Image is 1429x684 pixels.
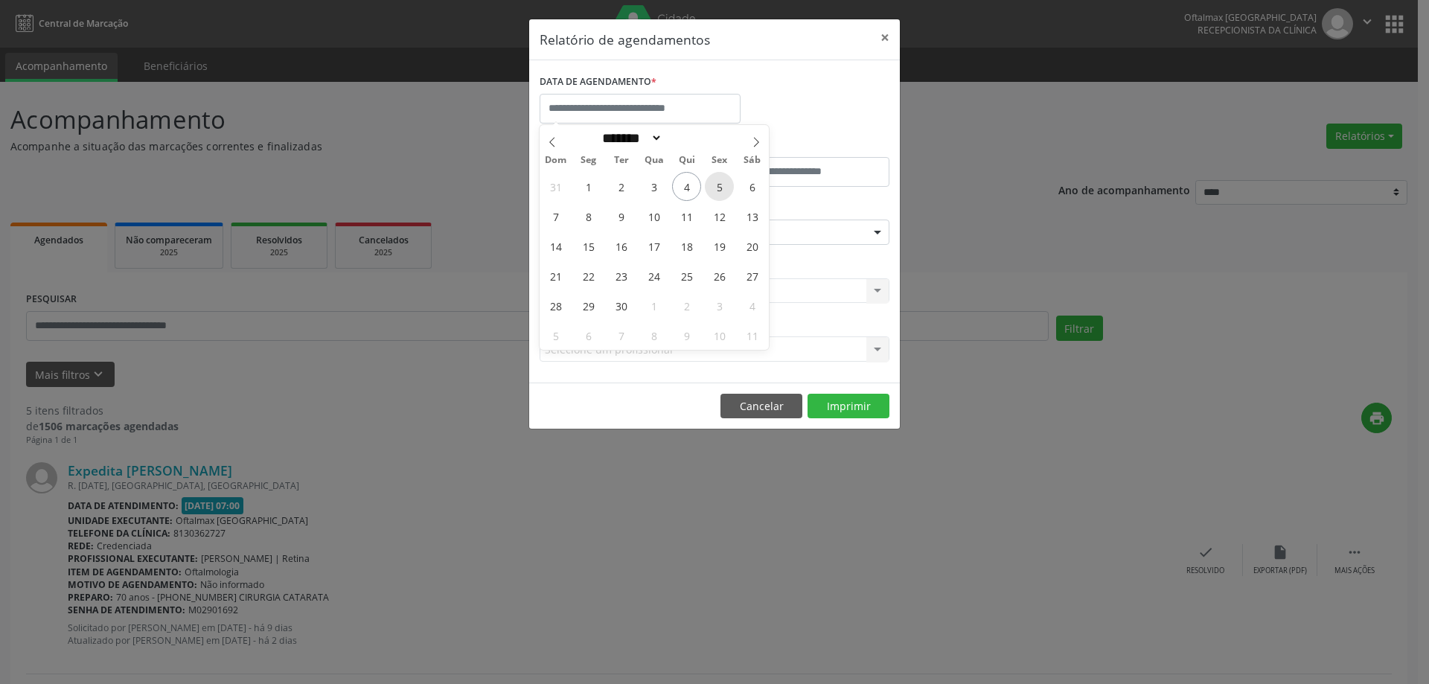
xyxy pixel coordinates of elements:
span: Setembro 24, 2025 [639,261,668,290]
span: Setembro 29, 2025 [574,291,603,320]
span: Sex [703,156,736,165]
span: Setembro 18, 2025 [672,231,701,261]
span: Outubro 6, 2025 [574,321,603,350]
span: Qui [671,156,703,165]
span: Outubro 5, 2025 [541,321,570,350]
span: Setembro 22, 2025 [574,261,603,290]
span: Setembro 9, 2025 [607,202,636,231]
span: Setembro 28, 2025 [541,291,570,320]
span: Setembro 21, 2025 [541,261,570,290]
span: Setembro 5, 2025 [705,172,734,201]
span: Setembro 20, 2025 [738,231,767,261]
span: Outubro 4, 2025 [738,291,767,320]
button: Imprimir [808,394,889,419]
input: Year [662,130,712,146]
select: Month [597,130,662,146]
span: Setembro 6, 2025 [738,172,767,201]
span: Outubro 7, 2025 [607,321,636,350]
span: Setembro 11, 2025 [672,202,701,231]
span: Setembro 27, 2025 [738,261,767,290]
span: Sáb [736,156,769,165]
h5: Relatório de agendamentos [540,30,710,49]
span: Setembro 16, 2025 [607,231,636,261]
span: Agosto 31, 2025 [541,172,570,201]
span: Setembro 12, 2025 [705,202,734,231]
span: Outubro 9, 2025 [672,321,701,350]
span: Setembro 25, 2025 [672,261,701,290]
span: Setembro 13, 2025 [738,202,767,231]
span: Setembro 4, 2025 [672,172,701,201]
button: Cancelar [720,394,802,419]
span: Setembro 7, 2025 [541,202,570,231]
span: Outubro 10, 2025 [705,321,734,350]
span: Setembro 30, 2025 [607,291,636,320]
label: DATA DE AGENDAMENTO [540,71,656,94]
span: Setembro 2, 2025 [607,172,636,201]
span: Ter [605,156,638,165]
span: Setembro 3, 2025 [639,172,668,201]
span: Qua [638,156,671,165]
label: ATÉ [718,134,889,157]
span: Setembro 8, 2025 [574,202,603,231]
span: Setembro 15, 2025 [574,231,603,261]
span: Seg [572,156,605,165]
span: Setembro 19, 2025 [705,231,734,261]
span: Setembro 17, 2025 [639,231,668,261]
span: Setembro 1, 2025 [574,172,603,201]
span: Setembro 10, 2025 [639,202,668,231]
span: Setembro 26, 2025 [705,261,734,290]
span: Outubro 11, 2025 [738,321,767,350]
span: Setembro 23, 2025 [607,261,636,290]
span: Outubro 3, 2025 [705,291,734,320]
span: Outubro 8, 2025 [639,321,668,350]
span: Setembro 14, 2025 [541,231,570,261]
button: Close [870,19,900,56]
span: Dom [540,156,572,165]
span: Outubro 1, 2025 [639,291,668,320]
span: Outubro 2, 2025 [672,291,701,320]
